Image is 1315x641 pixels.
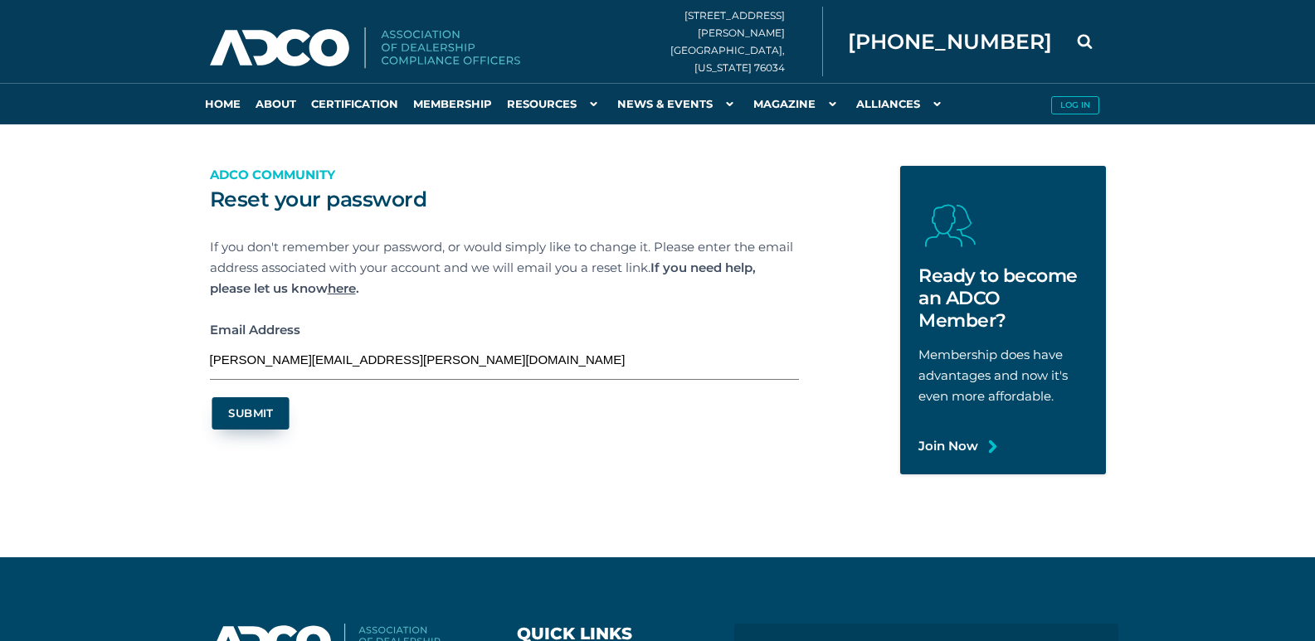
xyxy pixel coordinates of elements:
label: Email Address [210,319,799,340]
button: Log in [1051,96,1099,114]
p: If you don't remember your password, or would simply like to change it. Please enter the email ad... [210,236,799,299]
p: Membership does have advantages and now it's even more affordable. [918,344,1088,406]
p: ADCO Community [210,164,799,185]
h2: Reset your password [210,187,799,211]
a: Magazine [746,83,849,124]
a: About [248,83,304,124]
a: Resources [499,83,610,124]
a: Log in [1044,83,1106,124]
img: Association of Dealership Compliance Officers logo [210,27,520,69]
span: [PHONE_NUMBER] [848,32,1052,52]
div: [STREET_ADDRESS][PERSON_NAME] [GEOGRAPHIC_DATA], [US_STATE] 76034 [670,7,823,76]
a: Certification [304,83,406,124]
button: Submit [212,397,289,430]
a: Join Now [918,435,978,456]
a: Membership [406,83,499,124]
a: News & Events [610,83,746,124]
a: Home [197,83,248,124]
h2: Ready to become an ADCO Member? [918,265,1088,332]
a: here [328,280,356,296]
a: Alliances [849,83,953,124]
